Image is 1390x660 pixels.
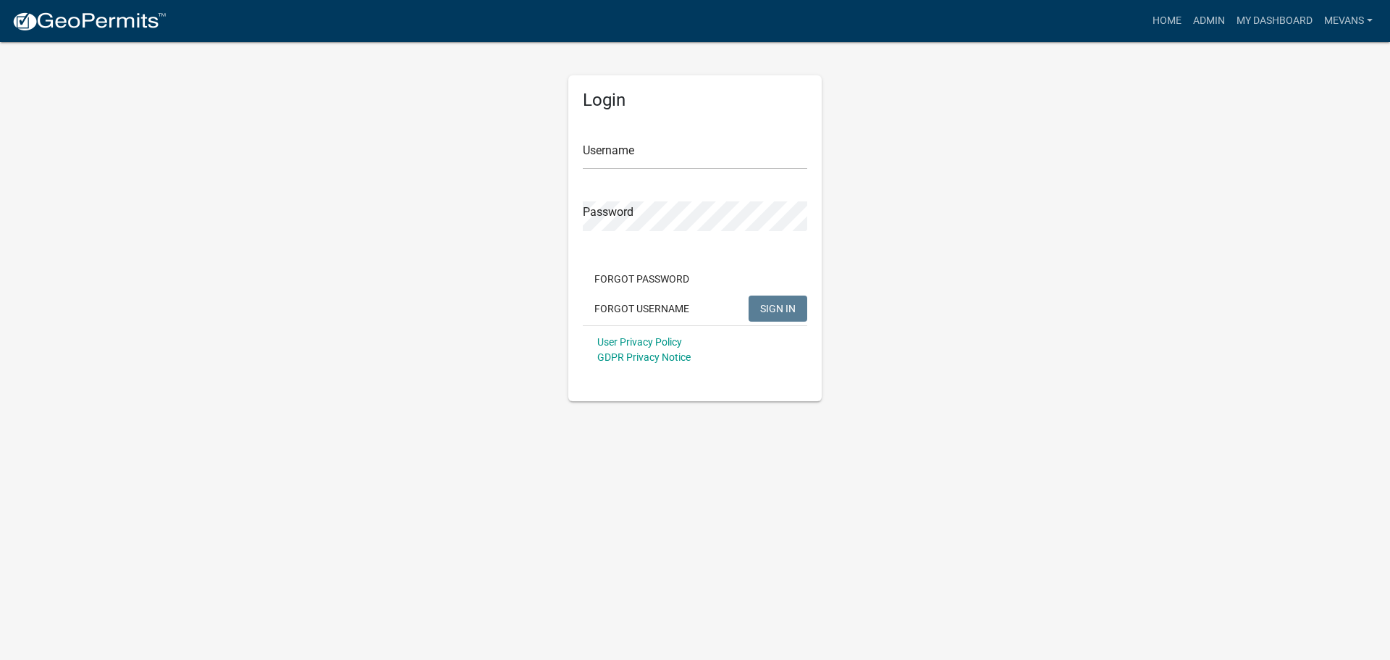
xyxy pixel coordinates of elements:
[597,351,691,363] a: GDPR Privacy Notice
[749,296,807,322] button: SIGN IN
[1187,7,1231,35] a: Admin
[760,302,796,314] span: SIGN IN
[583,266,701,292] button: Forgot Password
[583,90,807,111] h5: Login
[583,296,701,322] button: Forgot Username
[1147,7,1187,35] a: Home
[1231,7,1318,35] a: My Dashboard
[1318,7,1378,35] a: Mevans
[597,336,682,348] a: User Privacy Policy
